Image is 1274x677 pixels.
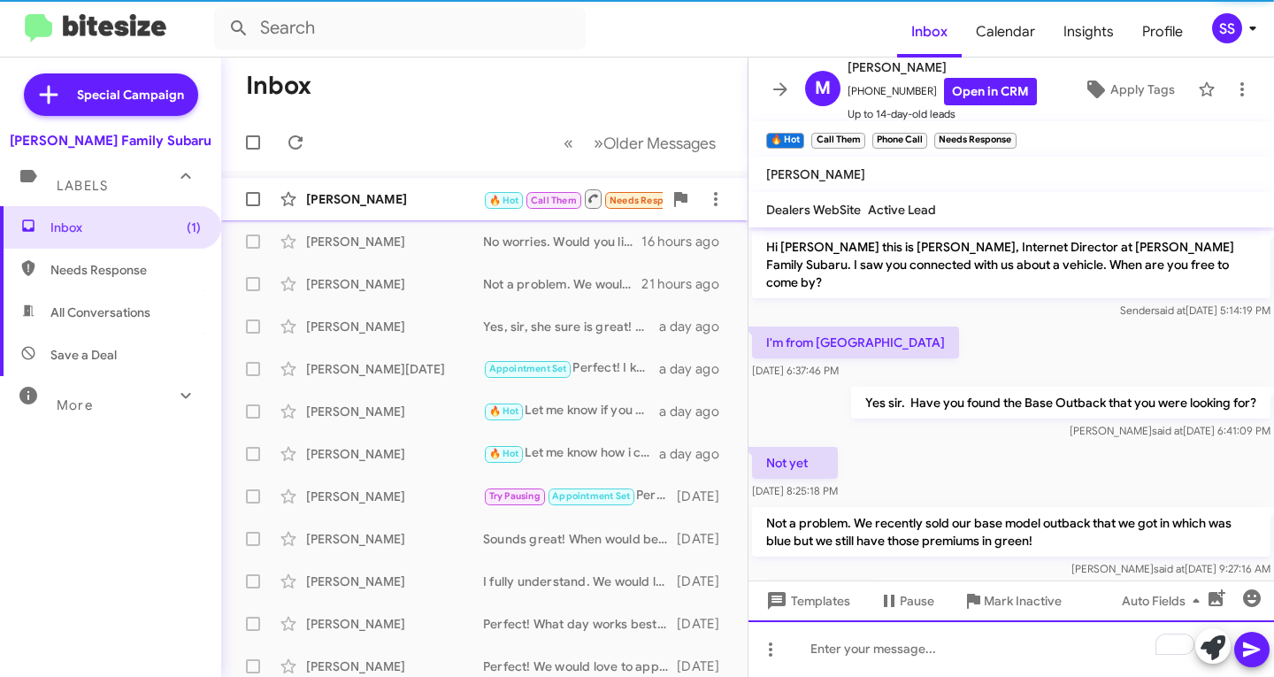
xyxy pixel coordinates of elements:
[483,188,663,210] div: Inbound Call
[1049,6,1128,58] a: Insights
[752,484,838,497] span: [DATE] 8:25:18 PM
[752,231,1270,298] p: Hi [PERSON_NAME] this is [PERSON_NAME], Internet Director at [PERSON_NAME] Family Subaru. I saw y...
[214,7,586,50] input: Search
[531,195,577,206] span: Call Them
[641,233,733,250] div: 16 hours ago
[306,445,483,463] div: [PERSON_NAME]
[752,447,838,479] p: Not yet
[763,585,850,617] span: Templates
[948,585,1076,617] button: Mark Inactive
[552,490,630,502] span: Appointment Set
[752,327,959,358] p: I'm from [GEOGRAPHIC_DATA]
[483,275,641,293] div: Not a problem. We would love to assist you when you are ready to check them out again!
[752,364,839,377] span: [DATE] 6:37:46 PM
[483,358,659,379] div: Perfect! I know the last time you were here you and your wife were looking at vehicles. When woul...
[489,448,519,459] span: 🔥 Hot
[306,403,483,420] div: [PERSON_NAME]
[554,125,726,161] nav: Page navigation example
[1122,585,1207,617] span: Auto Fields
[677,658,733,675] div: [DATE]
[306,360,483,378] div: [PERSON_NAME][DATE]
[187,219,201,236] span: (1)
[677,530,733,548] div: [DATE]
[944,78,1037,105] a: Open in CRM
[641,275,733,293] div: 21 hours ago
[1120,304,1270,317] span: Sender [DATE] 5:14:19 PM
[1070,424,1270,437] span: [PERSON_NAME] [DATE] 6:41:09 PM
[864,585,948,617] button: Pause
[1155,304,1186,317] span: said at
[848,78,1037,105] span: [PHONE_NUMBER]
[900,585,934,617] span: Pause
[1212,13,1242,43] div: SS
[610,195,685,206] span: Needs Response
[659,360,733,378] div: a day ago
[306,530,483,548] div: [PERSON_NAME]
[489,490,541,502] span: Try Pausing
[483,486,677,506] div: Perfect! [PERSON_NAME] is ready to assist you in getting into that New Outback! We have great dea...
[50,346,117,364] span: Save a Deal
[483,233,641,250] div: No worries. Would you liketo stop in to check them out and have a information gathering day?
[897,6,962,58] a: Inbox
[483,443,659,464] div: Let me know how i can asssit you!
[603,134,716,153] span: Older Messages
[489,195,519,206] span: 🔥 Hot
[483,530,677,548] div: Sounds great! When would be a goodtime for you to come back in? Since I know we did not get to di...
[306,488,483,505] div: [PERSON_NAME]
[306,275,483,293] div: [PERSON_NAME]
[1154,562,1185,575] span: said at
[677,615,733,633] div: [DATE]
[483,318,659,335] div: Yes, sir, she sure is great! Oh yes sir i was here when it was happening. We had our IT director ...
[57,397,93,413] span: More
[752,507,1270,557] p: Not a problem. We recently sold our base model outback that we got in which was blue but we still...
[583,125,726,161] button: Next
[677,573,733,590] div: [DATE]
[489,363,567,374] span: Appointment Set
[766,202,861,218] span: Dealers WebSite
[1152,424,1183,437] span: said at
[1110,73,1175,105] span: Apply Tags
[748,620,1274,677] div: To enrich screen reader interactions, please activate Accessibility in Grammarly extension settings
[872,133,927,149] small: Phone Call
[848,105,1037,123] span: Up to 14-day-old leads
[1068,73,1189,105] button: Apply Tags
[246,72,311,100] h1: Inbox
[659,318,733,335] div: a day ago
[1197,13,1255,43] button: SS
[306,233,483,250] div: [PERSON_NAME]
[1128,6,1197,58] a: Profile
[77,86,184,104] span: Special Campaign
[594,132,603,154] span: »
[50,304,150,321] span: All Conversations
[489,405,519,417] span: 🔥 Hot
[306,658,483,675] div: [PERSON_NAME]
[483,401,659,421] div: Let me know if you would liek to set up some time for us to appraise your vehicle.
[483,573,677,590] div: I fully understand. We would love to assist you if you were local
[50,219,201,236] span: Inbox
[10,132,211,150] div: [PERSON_NAME] Family Subaru
[984,585,1062,617] span: Mark Inactive
[24,73,198,116] a: Special Campaign
[868,202,936,218] span: Active Lead
[766,166,865,182] span: [PERSON_NAME]
[659,403,733,420] div: a day ago
[766,133,804,149] small: 🔥 Hot
[483,615,677,633] div: Perfect! What day works best for you to come in so we can put a number on it.
[306,615,483,633] div: [PERSON_NAME]
[483,658,677,675] div: Perfect! We would love to appraise your v ehicle in person and give you a great offer to buy or t...
[564,132,573,154] span: «
[748,585,864,617] button: Templates
[962,6,1049,58] a: Calendar
[677,488,733,505] div: [DATE]
[553,125,584,161] button: Previous
[811,133,864,149] small: Call Them
[659,445,733,463] div: a day ago
[934,133,1016,149] small: Needs Response
[815,74,831,103] span: M
[848,57,1037,78] span: [PERSON_NAME]
[1071,562,1270,575] span: [PERSON_NAME] [DATE] 9:27:16 AM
